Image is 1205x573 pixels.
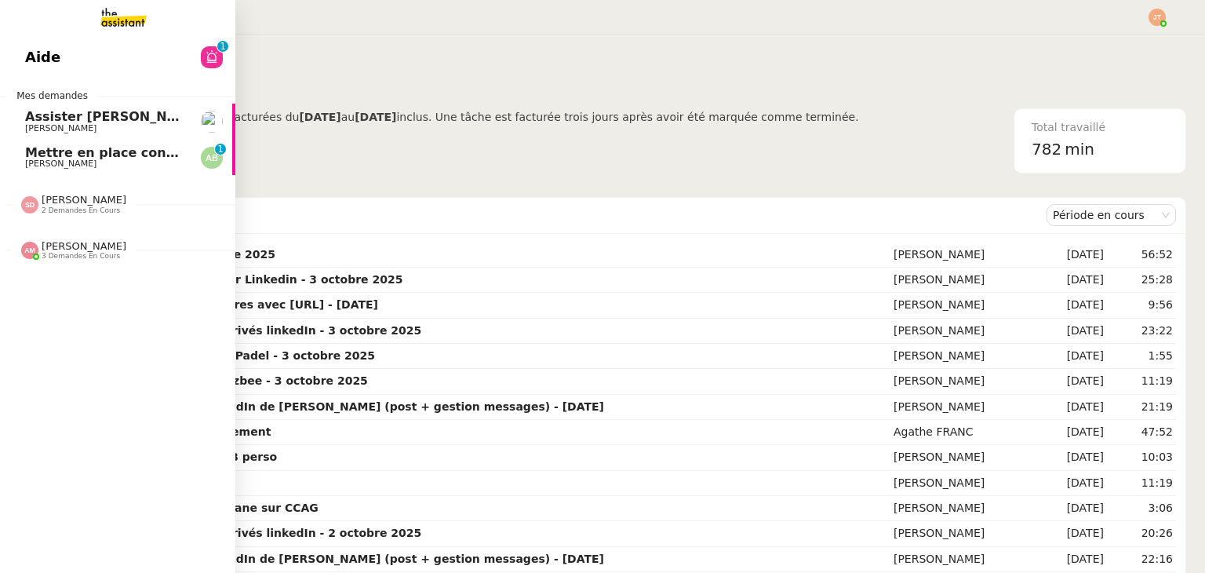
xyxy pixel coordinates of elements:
td: [DATE] [1040,243,1107,268]
td: [DATE] [1040,521,1107,546]
strong: Gestion des messages privés linkedIn - 2 octobre 2025 [82,527,421,539]
img: svg [201,147,223,169]
td: 21:19 [1107,395,1176,420]
td: [DATE] [1040,471,1107,496]
td: 11:19 [1107,369,1176,394]
td: Agathe FRANC [890,420,1040,445]
span: Assister [PERSON_NAME] avec l'information OPCO [25,109,380,124]
img: svg [21,196,38,214]
td: [DATE] [1040,547,1107,572]
span: [PERSON_NAME] [25,123,96,133]
td: [PERSON_NAME] [890,445,1040,470]
td: [DATE] [1040,344,1107,369]
nz-badge-sup: 1 [215,144,226,155]
td: [DATE] [1040,369,1107,394]
td: [DATE] [1040,445,1107,470]
td: [DATE] [1040,395,1107,420]
span: 782 [1032,140,1061,159]
td: [PERSON_NAME] [890,268,1040,293]
span: Mes demandes [7,88,97,104]
nz-badge-sup: 1 [217,41,228,52]
td: [PERSON_NAME] [890,496,1040,521]
td: 20:26 [1107,521,1176,546]
td: [DATE] [1040,319,1107,344]
td: [DATE] [1040,268,1107,293]
span: Mettre en place contrat d'apprentissage [PERSON_NAME] [25,145,432,160]
span: inclus. Une tâche est facturée trois jours après avoir été marquée comme terminée. [396,111,858,123]
strong: Gestion des messages privés linkedIn - 3 octobre 2025 [82,324,421,337]
b: [DATE] [299,111,340,123]
td: [DATE] [1040,420,1107,445]
td: [PERSON_NAME] [890,293,1040,318]
td: [PERSON_NAME] [890,243,1040,268]
td: [PERSON_NAME] [890,521,1040,546]
td: [PERSON_NAME] [890,319,1040,344]
strong: Inviter des personnes sur Linkedin - 3 octobre 2025 [82,273,402,286]
nz-select-item: Période en cours [1053,205,1170,225]
td: [PERSON_NAME] [890,547,1040,572]
p: 1 [217,144,224,158]
span: min [1065,137,1094,162]
span: Aide [25,46,60,69]
td: 22:16 [1107,547,1176,572]
td: [PERSON_NAME] [890,344,1040,369]
span: [PERSON_NAME] [42,240,126,252]
td: 9:56 [1107,293,1176,318]
span: [PERSON_NAME] [42,194,126,206]
td: 3:06 [1107,496,1176,521]
span: 3 demandes en cours [42,252,120,261]
td: [DATE] [1040,293,1107,318]
span: [PERSON_NAME] [25,159,96,169]
td: 23:22 [1107,319,1176,344]
td: 25:28 [1107,268,1176,293]
td: 10:03 [1107,445,1176,470]
td: [PERSON_NAME] [890,395,1040,420]
div: Demandes [79,199,1047,231]
strong: Gestion du compte LinkedIn de [PERSON_NAME] (post + gestion messages) - [DATE] [82,553,604,565]
td: [PERSON_NAME] [890,369,1040,394]
b: [DATE] [355,111,396,123]
div: Total travaillé [1032,119,1168,137]
strong: Gestion du compte LinkedIn de [PERSON_NAME] (post + gestion messages) - [DATE] [82,400,604,413]
img: svg [1149,9,1166,26]
td: 47:52 [1107,420,1176,445]
td: [DATE] [1040,496,1107,521]
td: 11:19 [1107,471,1176,496]
img: svg [21,242,38,259]
span: au [341,111,355,123]
span: 2 demandes en cours [42,206,120,215]
p: 1 [220,41,226,55]
td: 56:52 [1107,243,1176,268]
img: users%2F3XW7N0tEcIOoc8sxKxWqDcFn91D2%2Favatar%2F5653ca14-9fea-463f-a381-ec4f4d723a3b [201,111,223,133]
td: 1:55 [1107,344,1176,369]
td: [PERSON_NAME] [890,471,1040,496]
